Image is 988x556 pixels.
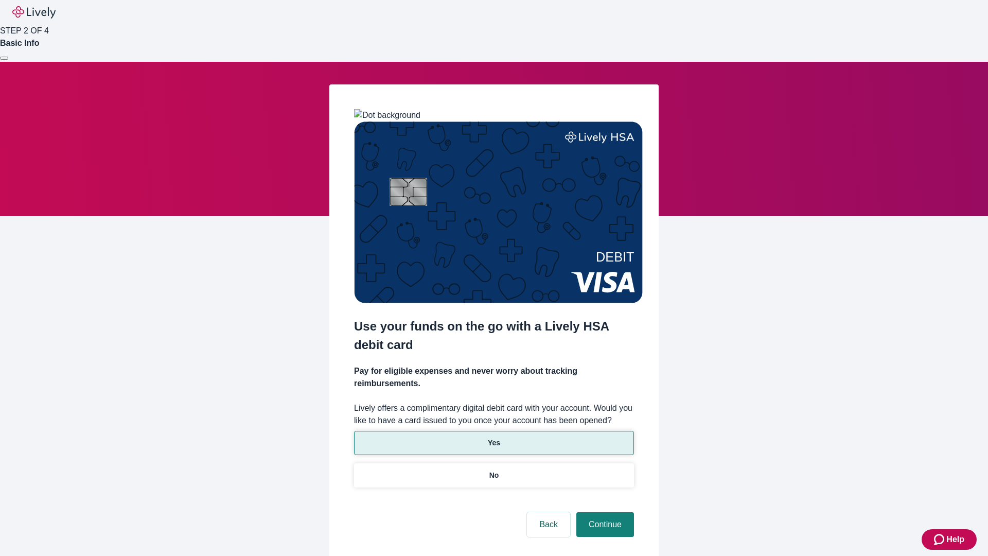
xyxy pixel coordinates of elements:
[354,365,634,390] h4: Pay for eligible expenses and never worry about tracking reimbursements.
[934,533,946,546] svg: Zendesk support icon
[488,438,500,448] p: Yes
[946,533,964,546] span: Help
[354,402,634,427] label: Lively offers a complimentary digital debit card with your account. Would you like to have a card...
[489,470,499,481] p: No
[354,109,420,121] img: Dot background
[354,431,634,455] button: Yes
[354,463,634,488] button: No
[354,121,643,303] img: Debit card
[576,512,634,537] button: Continue
[354,317,634,354] h2: Use your funds on the go with a Lively HSA debit card
[12,6,56,19] img: Lively
[527,512,570,537] button: Back
[922,529,977,550] button: Zendesk support iconHelp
